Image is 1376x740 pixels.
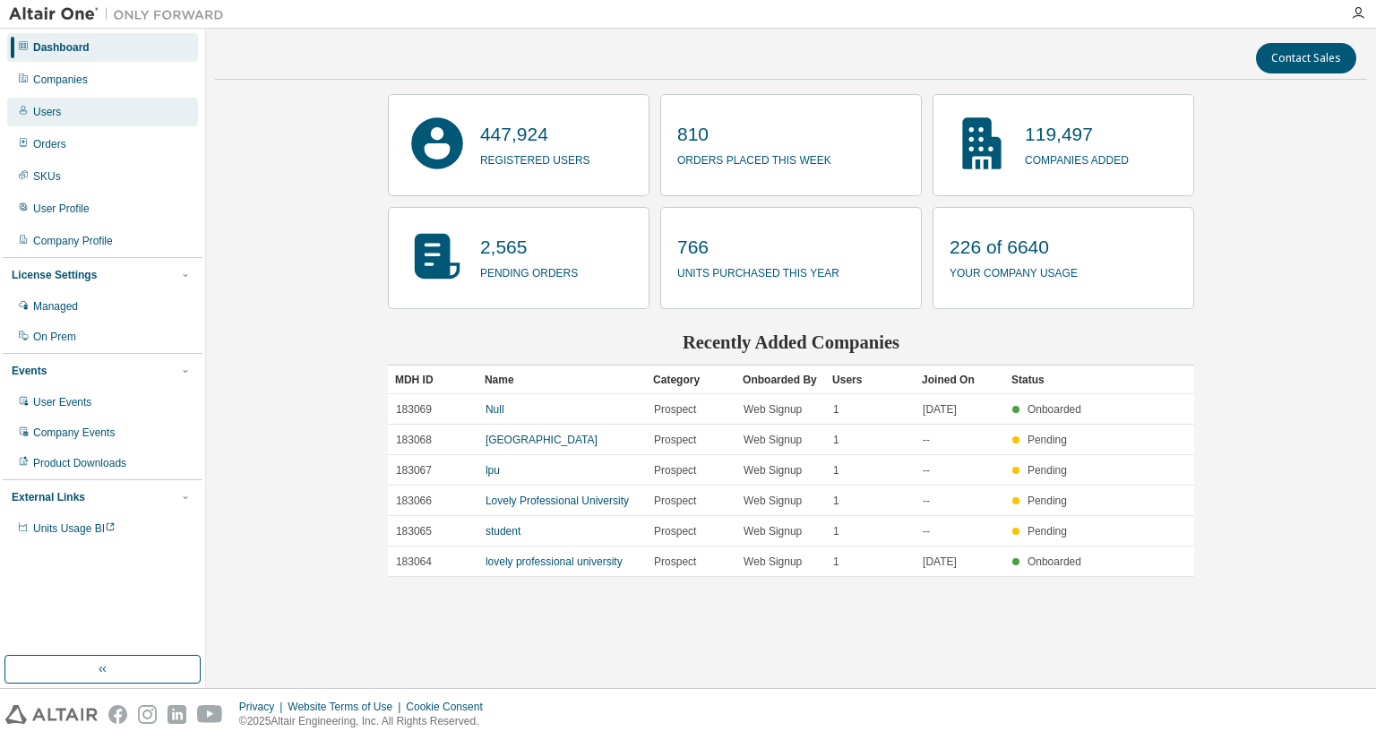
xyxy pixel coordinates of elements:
span: Units Usage BI [33,522,116,535]
span: 183067 [396,463,432,478]
p: companies added [1025,148,1129,168]
span: 183069 [396,402,432,417]
span: Onboarded [1028,403,1081,416]
img: instagram.svg [138,705,157,724]
span: 1 [833,463,839,478]
span: Pending [1028,434,1067,446]
div: License Settings [12,268,97,282]
span: Pending [1028,464,1067,477]
span: 1 [833,433,839,447]
div: Users [832,366,907,394]
div: Website Terms of Use [288,700,406,714]
span: Prospect [654,402,696,417]
span: Pending [1028,495,1067,507]
div: External Links [12,490,85,504]
span: [DATE] [923,402,957,417]
span: [DATE] [923,555,957,569]
a: Lovely Professional University [486,495,629,507]
span: -- [923,524,930,538]
img: youtube.svg [197,705,223,724]
div: Company Profile [33,234,113,248]
h2: Recently Added Companies [388,331,1194,354]
div: Dashboard [33,40,90,55]
p: 226 of 6640 [950,234,1078,261]
p: 810 [677,121,831,148]
span: 183064 [396,555,432,569]
div: On Prem [33,330,76,344]
div: Companies [33,73,88,87]
p: 447,924 [480,121,590,148]
span: Prospect [654,524,696,538]
p: registered users [480,148,590,168]
div: User Profile [33,202,90,216]
div: Onboarded By [743,366,818,394]
span: 1 [833,524,839,538]
span: 1 [833,555,839,569]
p: units purchased this year [677,261,839,281]
p: 119,497 [1025,121,1129,148]
img: Altair One [9,5,233,23]
div: Privacy [239,700,288,714]
div: Company Events [33,426,115,440]
span: Prospect [654,463,696,478]
span: Web Signup [744,524,802,538]
a: student [486,525,520,538]
p: © 2025 Altair Engineering, Inc. All Rights Reserved. [239,714,494,729]
div: Product Downloads [33,456,126,470]
span: -- [923,433,930,447]
div: Joined On [922,366,997,394]
span: Pending [1028,525,1067,538]
span: Prospect [654,494,696,508]
span: -- [923,463,930,478]
span: 1 [833,494,839,508]
span: Web Signup [744,494,802,508]
span: 183066 [396,494,432,508]
img: altair_logo.svg [5,705,98,724]
a: Null [486,403,504,416]
span: Prospect [654,555,696,569]
div: User Events [33,395,91,409]
div: Events [12,364,47,378]
div: Name [485,366,639,394]
p: 2,565 [480,234,578,261]
p: your company usage [950,261,1078,281]
button: Contact Sales [1256,43,1356,73]
span: Web Signup [744,555,802,569]
div: MDH ID [395,366,470,394]
a: [GEOGRAPHIC_DATA] [486,434,598,446]
span: Web Signup [744,463,802,478]
span: 1 [833,402,839,417]
p: 766 [677,234,839,261]
div: Cookie Consent [406,700,493,714]
span: Onboarded [1028,555,1081,568]
div: Orders [33,137,66,151]
span: 183065 [396,524,432,538]
a: lpu [486,464,500,477]
a: lovely professional university [486,555,623,568]
p: pending orders [480,261,578,281]
div: Users [33,105,61,119]
div: Category [653,366,728,394]
span: Web Signup [744,433,802,447]
span: Web Signup [744,402,802,417]
span: -- [923,494,930,508]
span: 183068 [396,433,432,447]
div: SKUs [33,169,61,184]
img: facebook.svg [108,705,127,724]
img: linkedin.svg [168,705,186,724]
div: Managed [33,299,78,314]
span: Prospect [654,433,696,447]
p: orders placed this week [677,148,831,168]
div: Status [1011,366,1087,394]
